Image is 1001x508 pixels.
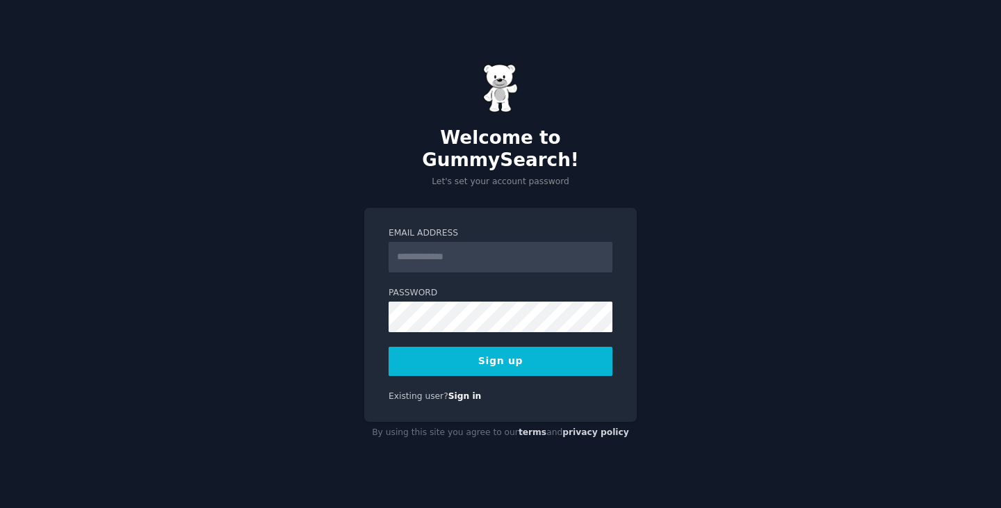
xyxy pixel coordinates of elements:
div: By using this site you agree to our and [364,422,637,444]
button: Sign up [389,347,612,376]
a: privacy policy [562,427,629,437]
a: Sign in [448,391,482,401]
span: Existing user? [389,391,448,401]
a: terms [519,427,546,437]
label: Password [389,287,612,300]
h2: Welcome to GummySearch! [364,127,637,171]
p: Let's set your account password [364,176,637,188]
img: Gummy Bear [483,64,518,113]
label: Email Address [389,227,612,240]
